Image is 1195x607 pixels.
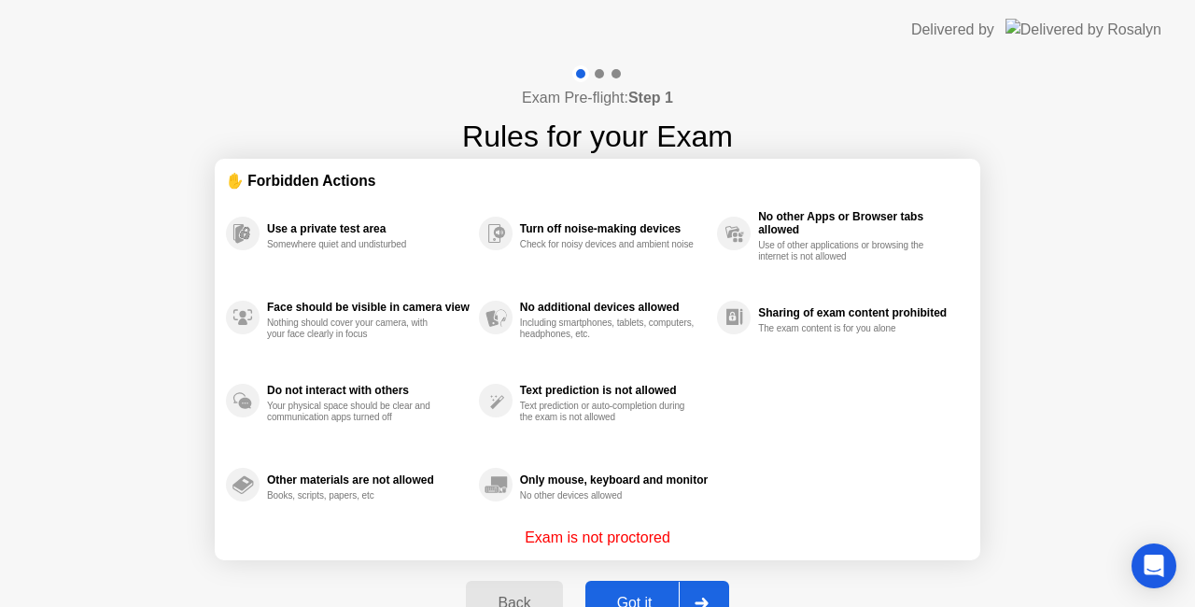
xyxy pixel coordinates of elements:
[520,222,708,235] div: Turn off noise-making devices
[758,323,935,334] div: The exam content is for you alone
[520,239,696,250] div: Check for noisy devices and ambient noise
[1005,19,1161,40] img: Delivered by Rosalyn
[267,401,443,423] div: Your physical space should be clear and communication apps turned off
[267,301,470,314] div: Face should be visible in camera view
[911,19,994,41] div: Delivered by
[267,239,443,250] div: Somewhere quiet and undisturbed
[520,401,696,423] div: Text prediction or auto-completion during the exam is not allowed
[267,473,470,487] div: Other materials are not allowed
[462,114,733,159] h1: Rules for your Exam
[522,87,673,109] h4: Exam Pre-flight:
[226,170,969,191] div: ✋ Forbidden Actions
[520,490,696,501] div: No other devices allowed
[525,527,670,549] p: Exam is not proctored
[758,306,960,319] div: Sharing of exam content prohibited
[267,384,470,397] div: Do not interact with others
[1132,543,1176,588] div: Open Intercom Messenger
[267,318,443,340] div: Nothing should cover your camera, with your face clearly in focus
[267,490,443,501] div: Books, scripts, papers, etc
[758,210,960,236] div: No other Apps or Browser tabs allowed
[520,384,708,397] div: Text prediction is not allowed
[758,240,935,262] div: Use of other applications or browsing the internet is not allowed
[267,222,470,235] div: Use a private test area
[520,318,696,340] div: Including smartphones, tablets, computers, headphones, etc.
[520,473,708,487] div: Only mouse, keyboard and monitor
[520,301,708,314] div: No additional devices allowed
[628,90,673,106] b: Step 1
